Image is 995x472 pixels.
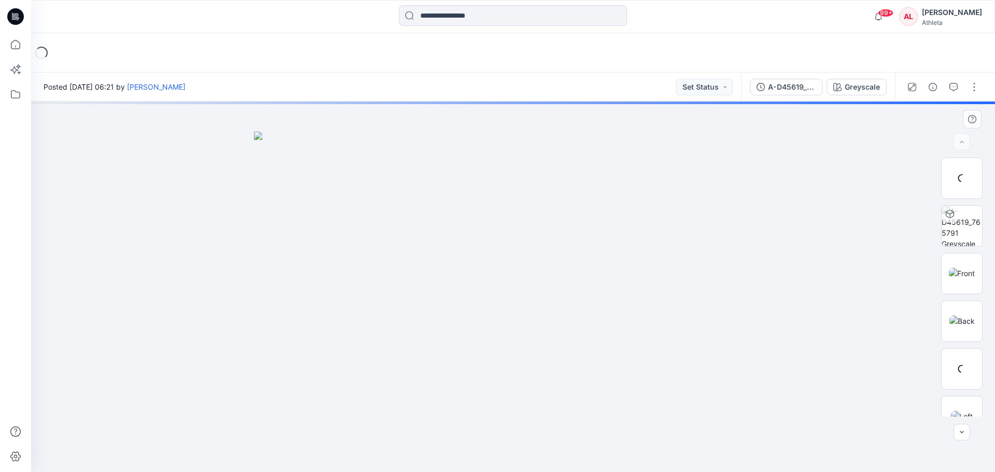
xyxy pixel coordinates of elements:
[899,7,918,26] div: AL
[127,82,186,91] a: [PERSON_NAME]
[925,79,941,95] button: Details
[922,6,982,19] div: [PERSON_NAME]
[951,411,973,422] img: Left
[942,206,982,246] img: A-D45619_765791 Greyscale
[878,9,893,17] span: 99+
[750,79,822,95] button: A-D45619_765791
[768,81,816,93] div: A-D45619_765791
[827,79,887,95] button: Greyscale
[922,19,982,26] div: Athleta
[949,316,975,326] img: Back
[44,81,186,92] span: Posted [DATE] 06:21 by
[949,268,975,279] img: Front
[845,81,880,93] div: Greyscale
